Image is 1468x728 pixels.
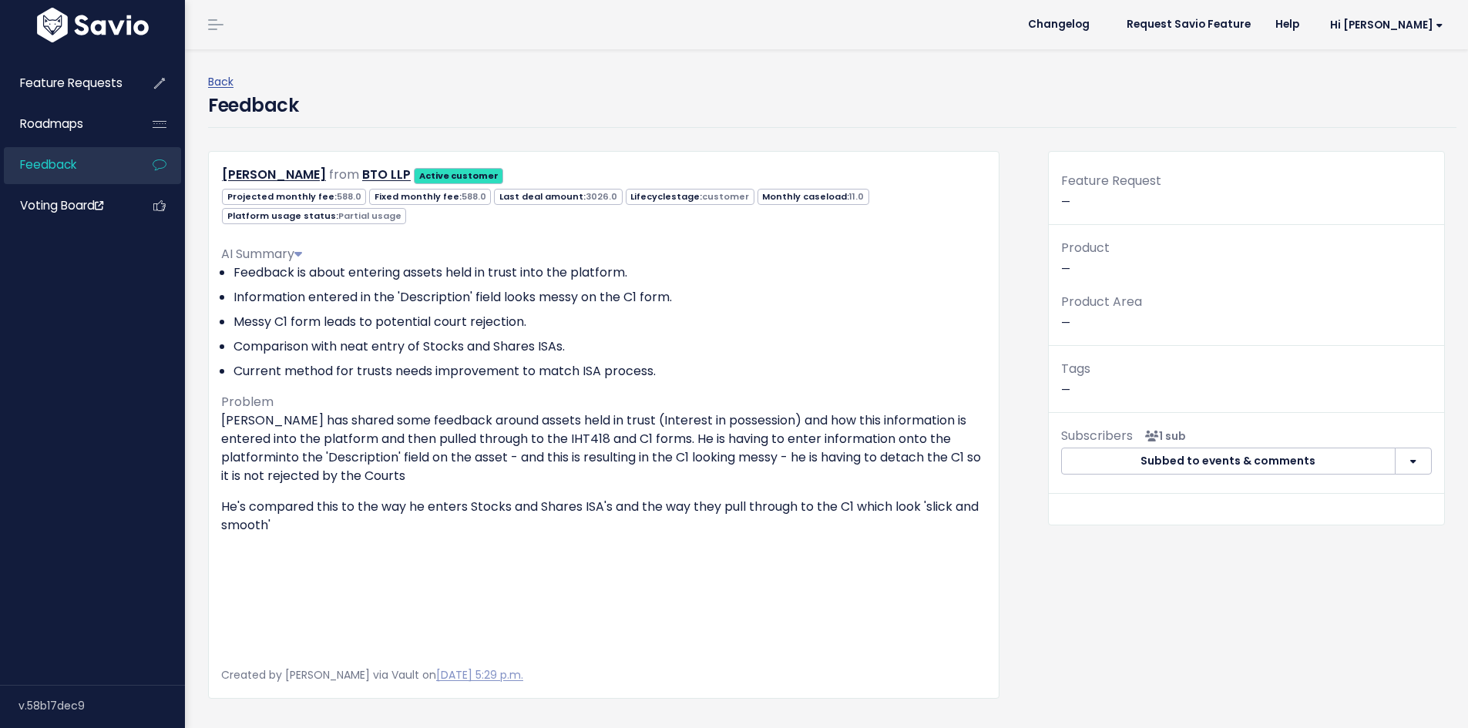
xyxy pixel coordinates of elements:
[4,188,128,223] a: Voting Board
[1312,13,1456,37] a: Hi [PERSON_NAME]
[233,263,986,282] li: Feedback is about entering assets held in trust into the platform.
[221,498,986,535] p: He's compared this to the way he enters Stocks and Shares ISA's and the way they pull through to ...
[1061,237,1432,279] p: —
[221,411,986,485] p: [PERSON_NAME] has shared some feedback around assets held in trust (Interest in possession) and h...
[221,393,274,411] span: Problem
[758,189,869,205] span: Monthly caseload:
[4,147,128,183] a: Feedback
[362,166,411,183] a: BTO LLP
[1061,358,1432,400] p: —
[494,189,622,205] span: Last deal amount:
[1061,360,1090,377] span: Tags
[702,190,749,203] span: customer
[1114,13,1263,36] a: Request Savio Feature
[222,189,366,205] span: Projected monthly fee:
[1049,170,1444,225] div: —
[462,190,486,203] span: 588.0
[4,106,128,142] a: Roadmaps
[1061,291,1432,333] p: —
[369,189,491,205] span: Fixed monthly fee:
[208,92,298,119] h4: Feedback
[419,169,499,182] strong: Active customer
[586,190,617,203] span: 3026.0
[233,362,986,381] li: Current method for trusts needs improvement to match ISA process.
[221,245,302,263] span: AI Summary
[208,74,233,89] a: Back
[849,190,864,203] span: 11.0
[33,8,153,42] img: logo-white.9d6f32f41409.svg
[20,156,76,173] span: Feedback
[337,190,361,203] span: 588.0
[1061,239,1110,257] span: Product
[1139,428,1186,444] span: <p><strong>Subscribers</strong><br><br> - Jake Warriner<br> </p>
[338,210,401,222] span: Partial usage
[222,166,326,183] a: [PERSON_NAME]
[1330,19,1443,31] span: Hi [PERSON_NAME]
[1061,172,1161,190] span: Feature Request
[1061,293,1142,310] span: Product Area
[20,197,103,213] span: Voting Board
[20,75,123,91] span: Feature Requests
[1061,427,1133,445] span: Subscribers
[1028,19,1090,30] span: Changelog
[1263,13,1312,36] a: Help
[221,667,523,683] span: Created by [PERSON_NAME] via Vault on
[329,166,359,183] span: from
[222,208,406,224] span: Platform usage status:
[626,189,754,205] span: Lifecyclestage:
[233,313,986,331] li: Messy C1 form leads to potential court rejection.
[233,288,986,307] li: Information entered in the 'Description' field looks messy on the C1 form.
[233,337,986,356] li: Comparison with neat entry of Stocks and Shares ISAs.
[20,116,83,132] span: Roadmaps
[1061,448,1396,475] button: Subbed to events & comments
[4,65,128,101] a: Feature Requests
[436,667,523,683] a: [DATE] 5:29 p.m.
[18,686,185,726] div: v.58b17dec9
